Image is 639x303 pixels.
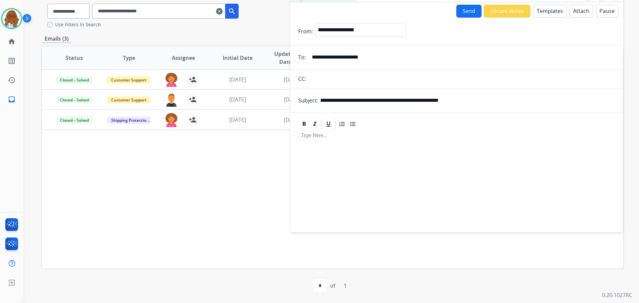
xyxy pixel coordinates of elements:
mat-icon: person_add [189,76,197,83]
span: Closed – Solved [56,96,93,103]
span: Updated Date [271,50,301,66]
mat-icon: list_alt [8,57,16,65]
div: Ordered List [337,119,347,129]
img: avatar [2,9,21,28]
mat-icon: search [228,7,236,15]
span: [DATE] [284,116,301,123]
p: From: [298,27,313,35]
span: [DATE] [284,96,301,103]
div: Underline [323,119,333,129]
mat-icon: inbox [8,95,16,103]
mat-icon: person_add [189,95,197,103]
button: Templates [533,5,567,18]
div: Italic [310,119,320,129]
img: agent-avatar [165,93,178,107]
mat-icon: clear [216,7,223,15]
span: Closed – Solved [56,117,93,124]
span: Customer Support [107,96,150,103]
span: [DATE] [229,116,246,123]
button: Secure Notes [484,5,531,18]
img: agent-avatar [165,73,178,87]
span: Assignee [172,54,195,62]
p: 0.20.1027RC [602,291,632,299]
span: [DATE] [229,96,246,103]
button: Send [456,5,482,18]
p: Emails (3) [42,35,71,43]
span: Initial Date [223,54,253,62]
p: Subject: [298,96,318,104]
button: Pause [596,5,618,18]
span: Type [123,54,135,62]
p: To: [298,53,306,61]
span: Shipping Protection [107,117,153,124]
div: Bold [299,119,309,129]
div: Bullet List [348,119,358,129]
div: 1 [338,279,352,292]
span: Status [66,54,83,62]
span: Customer Support [107,76,150,83]
mat-icon: home [8,38,16,46]
span: Closed – Solved [56,76,93,83]
mat-icon: history [8,76,16,84]
p: CC: [298,75,306,83]
img: agent-avatar [165,113,178,127]
span: [DATE] [229,76,246,83]
button: Attach [569,5,593,18]
span: [DATE] [284,76,301,83]
mat-icon: person_add [189,116,197,124]
div: of [330,282,335,290]
label: Use Filters In Search [55,21,101,28]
